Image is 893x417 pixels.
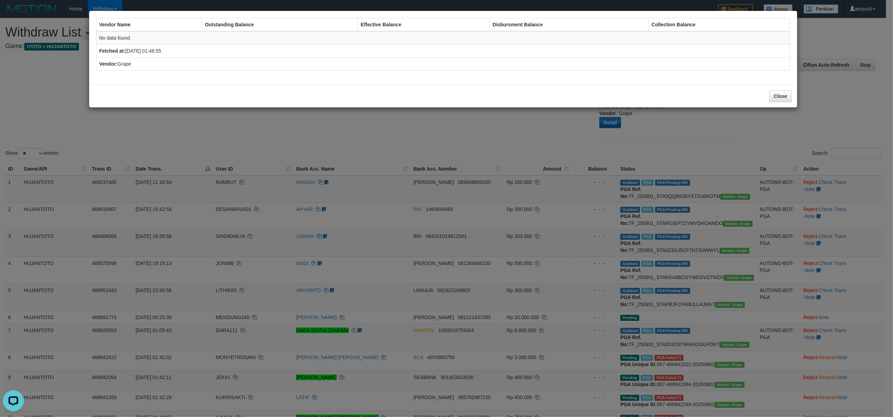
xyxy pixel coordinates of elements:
td: [DATE] 01:46:55 [96,45,790,58]
th: Collection Balance [649,18,790,32]
td: No data found [96,31,790,45]
th: Effective Balance [358,18,489,32]
b: Vendor: [99,61,118,67]
th: Disbursment Balance [489,18,648,32]
button: Open LiveChat chat widget [3,3,24,24]
b: Fetched at: [99,48,126,54]
td: Grape [96,58,790,71]
th: Outstanding Balance [202,18,358,32]
th: Vendor Name [96,18,202,32]
button: Close [769,90,792,102]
